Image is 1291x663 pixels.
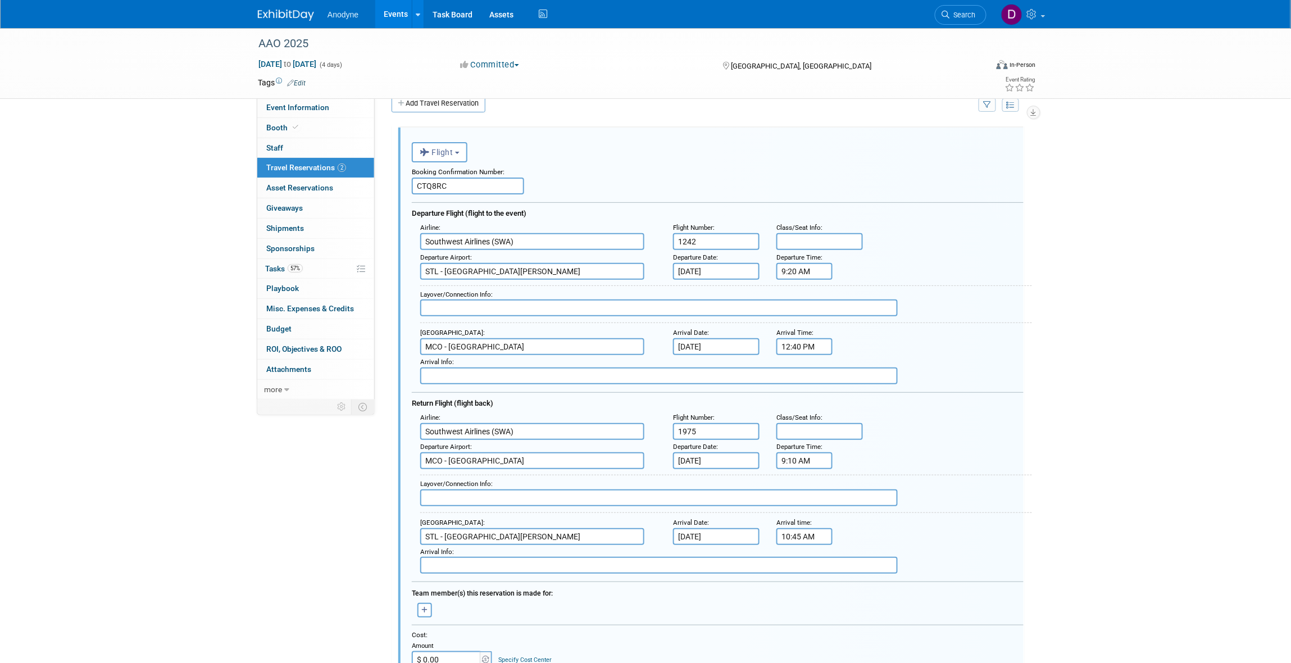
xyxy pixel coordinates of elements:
[731,62,871,70] span: [GEOGRAPHIC_DATA], [GEOGRAPHIC_DATA]
[673,519,709,526] small: :
[257,178,374,198] a: Asset Reservations
[265,264,303,273] span: Tasks
[420,548,454,556] small: :
[420,224,439,231] span: Airline
[266,344,342,353] span: ROI, Objectives & ROO
[776,253,821,261] span: Departure Time
[673,253,718,261] small: :
[420,224,440,231] small: :
[266,183,333,192] span: Asset Reservations
[412,162,1024,178] div: Booking Confirmation Number:
[257,138,374,158] a: Staff
[412,142,467,162] button: Flight
[257,279,374,298] a: Playbook
[412,399,493,407] span: Return Flight (flight back)
[673,443,718,451] small: :
[420,519,483,526] span: [GEOGRAPHIC_DATA]
[673,414,715,421] small: :
[266,143,283,152] span: Staff
[776,519,810,526] span: Arrival time
[392,94,485,112] a: Add Travel Reservation
[257,360,374,379] a: Attachments
[420,548,452,556] span: Arrival Info
[776,443,821,451] span: Departure Time
[338,164,346,172] span: 2
[776,519,812,526] small: :
[420,358,452,366] span: Arrival Info
[920,58,1036,75] div: Event Format
[258,59,317,69] span: [DATE] [DATE]
[412,642,493,651] div: Amount
[776,329,813,337] small: :
[266,324,292,333] span: Budget
[420,443,470,451] span: Departure Airport
[257,339,374,359] a: ROI, Objectives & ROO
[420,253,472,261] small: :
[257,259,374,279] a: Tasks57%
[420,480,491,488] span: Layover/Connection Info
[352,399,375,414] td: Toggle Event Tabs
[266,365,311,374] span: Attachments
[420,148,453,157] span: Flight
[288,264,303,273] span: 57%
[258,77,306,88] td: Tags
[293,124,298,130] i: Booth reservation complete
[1010,61,1036,69] div: In-Person
[266,244,315,253] span: Sponsorships
[776,224,821,231] span: Class/Seat Info
[935,5,987,25] a: Search
[776,414,822,421] small: :
[266,123,301,132] span: Booth
[257,198,374,218] a: Giveaways
[950,11,976,19] span: Search
[420,290,493,298] small: :
[1001,4,1022,25] img: Dawn Jozwiak
[420,329,483,337] span: [GEOGRAPHIC_DATA]
[266,304,354,313] span: Misc. Expenses & Credits
[776,224,822,231] small: :
[997,60,1008,69] img: Format-Inperson.png
[328,10,358,19] span: Anodyne
[420,290,491,298] span: Layover/Connection Info
[420,253,470,261] span: Departure Airport
[673,253,716,261] span: Departure Date
[266,103,329,112] span: Event Information
[420,358,454,366] small: :
[673,329,707,337] span: Arrival Date
[673,224,713,231] span: Flight Number
[6,4,596,15] body: Rich Text Area. Press ALT-0 for help.
[257,299,374,319] a: Misc. Expenses & Credits
[264,385,282,394] span: more
[673,329,709,337] small: :
[673,224,715,231] small: :
[673,443,716,451] span: Departure Date
[258,10,314,21] img: ExhibitDay
[266,284,299,293] span: Playbook
[257,158,374,178] a: Travel Reservations2
[332,399,352,414] td: Personalize Event Tab Strip
[776,414,821,421] span: Class/Seat Info
[420,480,493,488] small: :
[266,224,304,233] span: Shipments
[412,209,526,217] span: Departure Flight (flight to the event)
[257,118,374,138] a: Booth
[319,61,342,69] span: (4 days)
[1005,77,1035,83] div: Event Rating
[457,59,524,71] button: Committed
[266,203,303,212] span: Giveaways
[257,239,374,258] a: Sponsorships
[673,519,707,526] span: Arrival Date
[776,253,822,261] small: :
[254,34,970,54] div: AAO 2025
[257,380,374,399] a: more
[420,519,485,526] small: :
[257,98,374,117] a: Event Information
[420,443,472,451] small: :
[257,319,374,339] a: Budget
[984,102,992,109] i: Filter by Traveler
[420,414,440,421] small: :
[257,219,374,238] a: Shipments
[420,414,439,421] span: Airline
[282,60,293,69] span: to
[412,584,1024,600] div: Team member(s) this reservation is made for:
